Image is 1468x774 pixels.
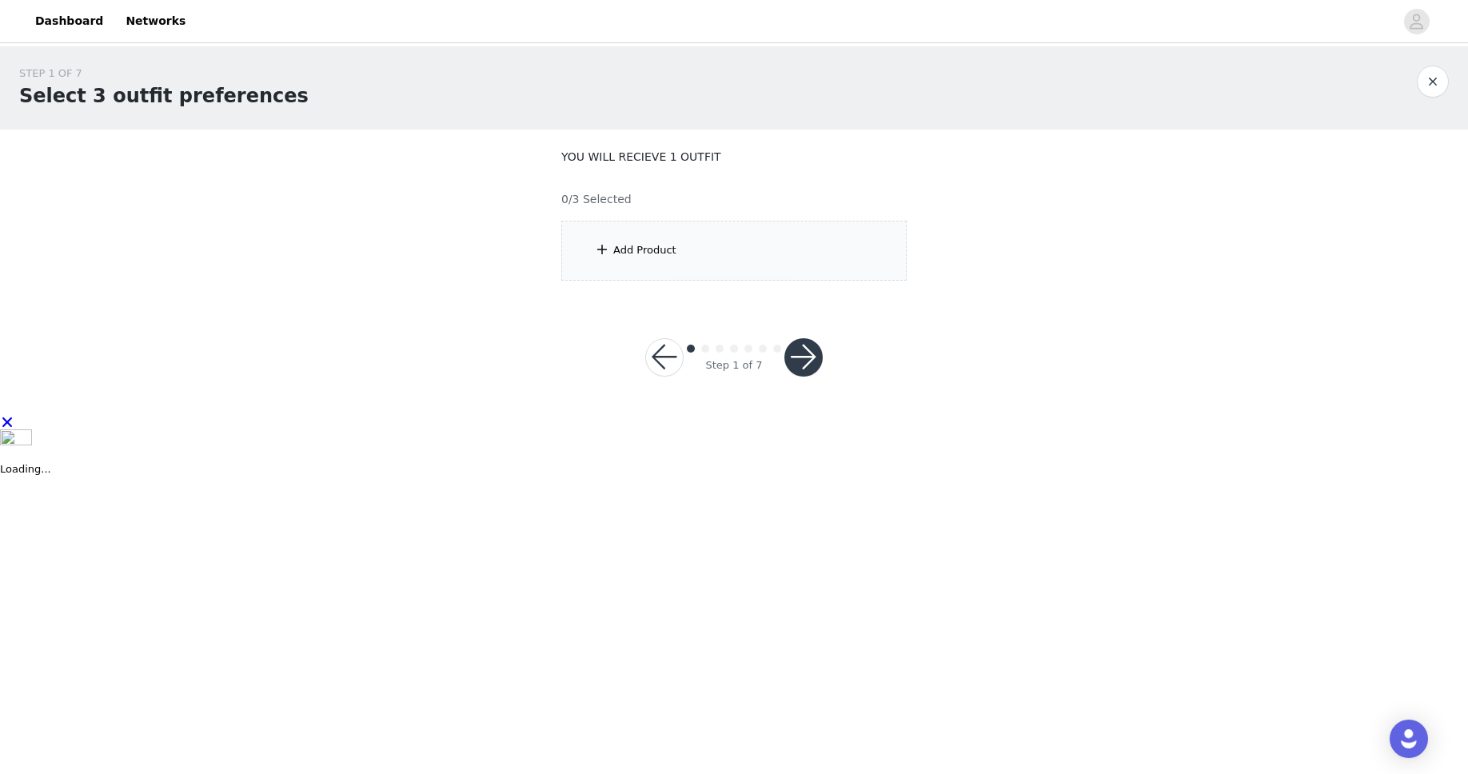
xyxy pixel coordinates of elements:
[613,242,676,258] div: Add Product
[116,3,195,39] a: Networks
[561,149,907,166] p: YOU WILL RECIEVE 1 OUTFIT
[1409,9,1424,34] div: avatar
[26,3,113,39] a: Dashboard
[705,357,762,373] div: Step 1 of 7
[19,66,309,82] div: STEP 1 OF 7
[561,191,632,208] h4: 0/3 Selected
[19,82,309,110] h1: Select 3 outfit preferences
[1390,720,1428,758] div: Open Intercom Messenger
